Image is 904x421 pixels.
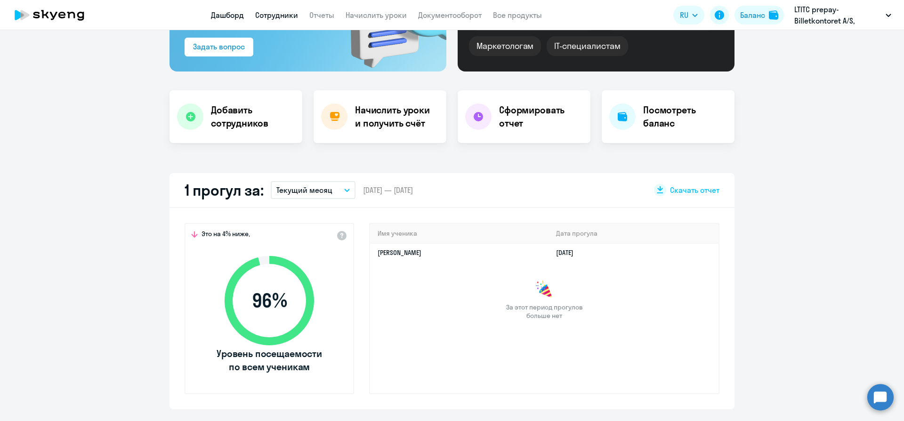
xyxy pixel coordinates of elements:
[505,303,584,320] span: За этот период прогулов больше нет
[769,10,778,20] img: balance
[556,248,581,257] a: [DATE]
[309,10,334,20] a: Отчеты
[670,185,719,195] span: Скачать отчет
[680,9,688,21] span: RU
[549,224,718,243] th: Дата прогула
[673,6,704,24] button: RU
[202,230,250,241] span: Это на 4% ниже,
[211,10,244,20] a: Дашборд
[346,10,407,20] a: Начислить уроки
[469,36,541,56] div: Маркетологам
[499,103,583,130] h4: Сформировать отчет
[215,289,323,312] span: 96 %
[378,248,421,257] a: [PERSON_NAME]
[185,181,263,199] h2: 1 прогул за:
[363,185,413,195] span: [DATE] — [DATE]
[276,184,332,196] p: Текущий месяц
[355,103,437,130] h4: Начислить уроки и получить счёт
[535,280,554,299] img: congrats
[493,10,542,20] a: Все продукты
[185,38,253,56] button: Задать вопрос
[740,9,765,21] div: Баланс
[193,41,245,52] div: Задать вопрос
[418,10,482,20] a: Документооборот
[734,6,784,24] button: Балансbalance
[211,103,295,130] h4: Добавить сотрудников
[271,181,355,199] button: Текущий месяц
[794,4,882,26] p: LTITC prepay-Billetkontoret A/S, Billetkontoret A/S
[643,103,727,130] h4: Посмотреть баланс
[547,36,628,56] div: IT-специалистам
[215,347,323,373] span: Уровень посещаемости по всем ученикам
[255,10,298,20] a: Сотрудники
[370,224,549,243] th: Имя ученика
[790,4,896,26] button: LTITC prepay-Billetkontoret A/S, Billetkontoret A/S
